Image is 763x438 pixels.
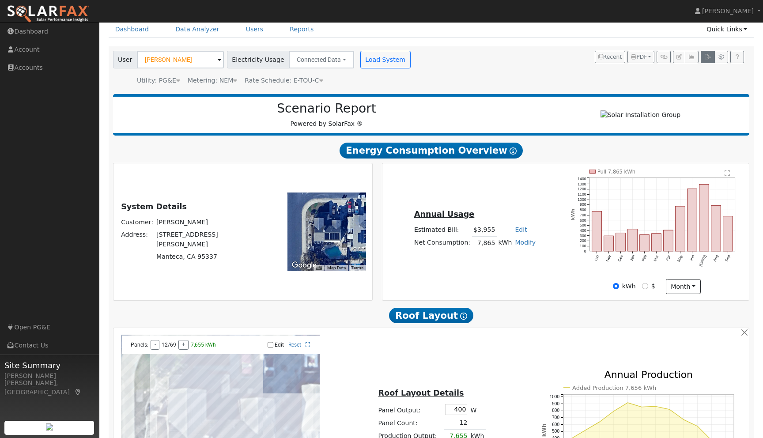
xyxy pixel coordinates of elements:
button: Export Interval Data [701,51,714,63]
rect: onclick="" [592,211,602,251]
td: Panel Output: [377,403,444,417]
td: Estimated Bill: [412,224,472,237]
button: PDF [627,51,654,63]
text: 500 [580,223,586,227]
span: 12/69 [162,342,176,348]
div: [PERSON_NAME] [4,371,94,381]
button: Connected Data [289,51,354,68]
td: Customer: [120,216,155,229]
text: Annual Production [604,369,693,380]
rect: onclick="" [699,184,709,251]
text: 800 [552,408,559,413]
circle: onclick="" [697,425,699,427]
rect: onclick="" [640,234,650,251]
text: 600 [580,218,586,223]
input: Select a User [137,51,224,68]
a: Full Screen [306,342,310,348]
text: Oct [593,254,600,261]
rect: onclick="" [723,216,733,251]
text: 900 [580,203,586,207]
a: Help Link [730,51,744,63]
text: Dec [617,254,624,262]
circle: onclick="" [641,406,642,408]
text: 1000 [550,394,560,399]
td: $3,955 [472,224,497,237]
circle: onclick="" [669,408,671,410]
circle: onclick="" [599,421,601,423]
circle: onclick="" [655,405,657,407]
button: Settings [714,51,728,63]
div: [PERSON_NAME], [GEOGRAPHIC_DATA] [4,378,94,397]
button: Recent [595,51,626,63]
td: 7,865 [472,236,497,249]
text: Mar [653,254,659,262]
button: Multi-Series Graph [685,51,699,63]
a: Map [74,389,82,396]
span: PDF [631,54,647,60]
a: Reset [288,342,301,348]
button: Generate Report Link [657,51,670,63]
a: Users [239,21,270,38]
u: System Details [121,202,187,211]
td: Address: [120,229,155,250]
rect: onclick="" [604,236,614,251]
a: Quick Links [700,21,754,38]
td: 12 [444,417,469,430]
button: Load System [360,51,411,68]
button: Keyboard shortcuts [316,265,322,271]
label: kWh [622,282,636,291]
button: Map Data [327,265,346,271]
a: Dashboard [109,21,156,38]
rect: onclick="" [664,230,673,251]
label: Edit [275,342,284,348]
text: 500 [552,429,559,434]
img: retrieve [46,423,53,430]
text: 700 [552,415,559,420]
text: 1200 [578,187,586,191]
span: 7,655 kWh [191,342,216,348]
text: Sep [724,254,731,262]
text: May [676,254,684,263]
circle: onclick="" [585,429,587,431]
text: Jan [629,254,636,262]
text: [DATE] [698,254,707,267]
i: Show Help [510,147,517,155]
button: month [666,279,701,294]
text: Apr [665,254,672,262]
text: Nov [605,254,612,262]
i: Show Help [460,313,467,320]
td: [PERSON_NAME] [155,216,260,229]
span: User [113,51,137,68]
text: 1400 [578,177,586,181]
span: [PERSON_NAME] [702,8,754,15]
u: Annual Usage [414,210,474,219]
td: [STREET_ADDRESS][PERSON_NAME] [155,229,260,250]
text: 0 [584,249,586,253]
span: Electricity Usage [227,51,289,68]
span: Alias: HETOUC [245,77,323,84]
input: kWh [613,283,619,289]
u: Roof Layout Details [378,389,464,397]
text:  [725,170,730,176]
text: Feb [641,254,647,262]
text: 800 [580,208,586,212]
button: Edit User [673,51,685,63]
span: Site Summary [4,359,94,371]
a: Modify [515,239,536,246]
text: 300 [580,234,586,238]
div: Metering: NEM [188,76,237,85]
td: kWh [497,236,514,249]
rect: onclick="" [652,234,661,251]
button: + [178,340,189,350]
text: kWh [541,424,547,437]
text: 600 [552,422,559,427]
a: Edit [515,226,527,233]
rect: onclick="" [687,189,697,251]
rect: onclick="" [676,206,685,251]
text: Added Production 7,656 kWh [572,385,657,391]
h2: Scenario Report [122,101,531,116]
text: Jun [689,254,695,262]
a: Data Analyzer [169,21,226,38]
text: Pull 7,865 kWh [597,169,636,175]
text: 1100 [578,192,586,196]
